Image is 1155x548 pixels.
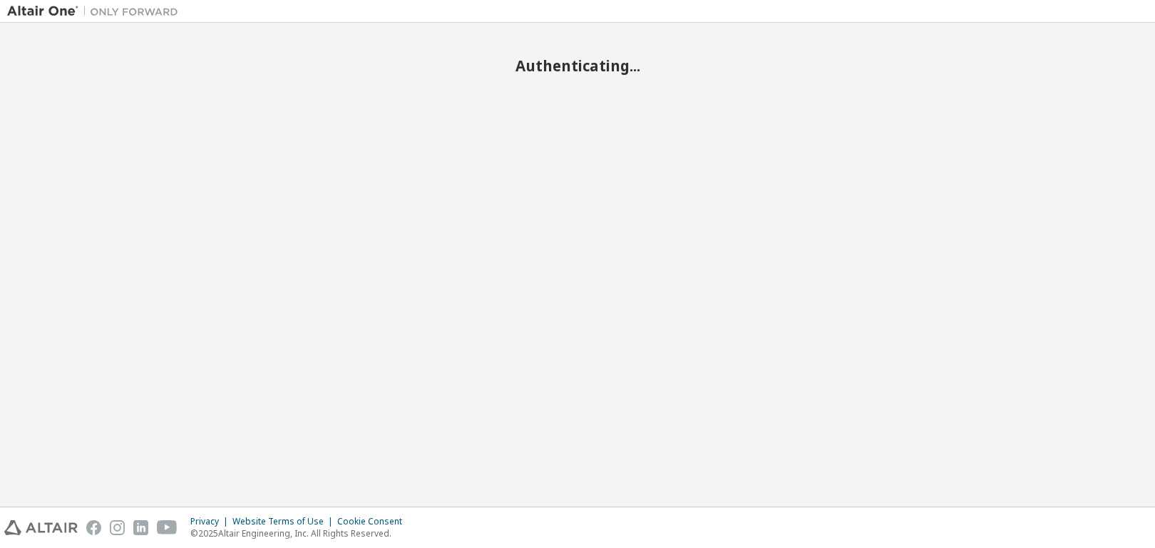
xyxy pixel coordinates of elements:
[133,520,148,535] img: linkedin.svg
[7,4,185,19] img: Altair One
[4,520,78,535] img: altair_logo.svg
[157,520,178,535] img: youtube.svg
[86,520,101,535] img: facebook.svg
[337,516,411,527] div: Cookie Consent
[232,516,337,527] div: Website Terms of Use
[110,520,125,535] img: instagram.svg
[7,56,1148,75] h2: Authenticating...
[190,527,411,539] p: © 2025 Altair Engineering, Inc. All Rights Reserved.
[190,516,232,527] div: Privacy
